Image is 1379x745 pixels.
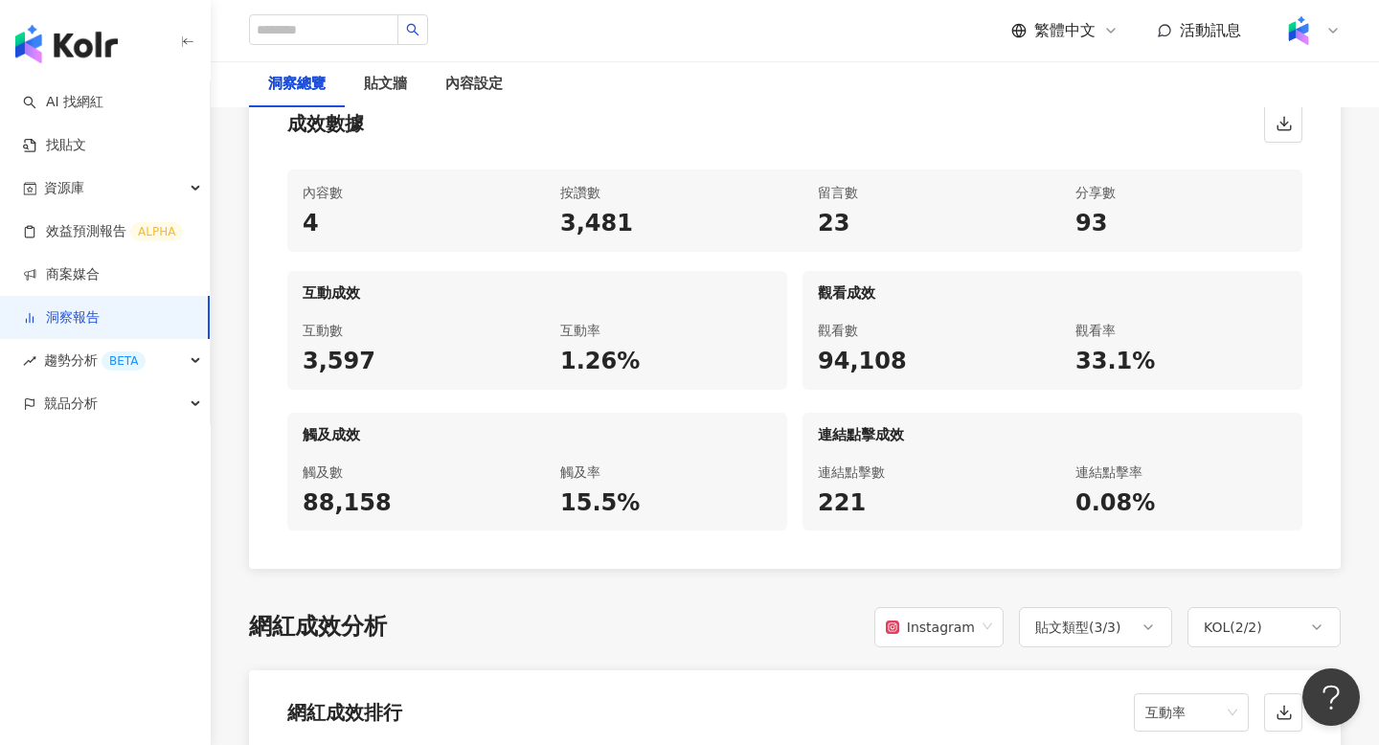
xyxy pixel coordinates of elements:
a: 商案媒合 [23,265,100,284]
div: 網紅成效排行 [287,699,402,726]
div: 33.1% [1075,346,1287,378]
span: 競品分析 [44,382,98,425]
div: 觸及率 [560,461,772,484]
div: 觀看數 [818,319,1029,342]
span: rise [23,354,36,368]
span: 資源庫 [44,167,84,210]
div: 221 [818,487,1029,520]
div: 4 [303,208,514,240]
div: 觸及數 [303,461,514,484]
img: Kolr%20app%20icon%20%281%29.png [1280,12,1317,49]
span: 互動率 [1145,694,1237,731]
span: 趨勢分析 [44,339,146,382]
div: 貼文類型 ( 3 / 3 ) [1035,616,1121,639]
span: search [406,23,419,36]
div: 成效數據 [287,110,364,137]
div: 0.08% [1075,487,1287,520]
div: 內容數 [303,181,514,204]
div: 93 [1075,208,1287,240]
div: 連結點擊率 [1075,461,1287,484]
div: 互動數 [303,319,514,342]
div: 3,597 [303,346,514,378]
div: 觸及成效 [287,413,787,449]
div: 互動率 [560,319,772,342]
div: 15.5% [560,487,772,520]
div: KOL ( 2 / 2 ) [1204,616,1262,639]
div: 連結點擊成效 [803,413,1302,449]
iframe: Help Scout Beacon - Open [1302,668,1360,726]
div: 分享數 [1075,181,1287,204]
a: searchAI 找網紅 [23,93,103,112]
div: 留言數 [818,181,1029,204]
a: 效益預測報告ALPHA [23,222,183,241]
div: 1.26% [560,346,772,378]
span: 活動訊息 [1180,21,1241,39]
div: 互動成效 [287,271,787,307]
a: 洞察報告 [23,308,100,327]
div: 3,481 [560,208,772,240]
div: BETA [102,351,146,371]
span: 繁體中文 [1034,20,1096,41]
div: 觀看成效 [803,271,1302,307]
div: 連結點擊數 [818,461,1029,484]
div: 貼文牆 [364,73,407,96]
div: 94,108 [818,346,1029,378]
div: 按讚數 [560,181,772,204]
div: 23 [818,208,1029,240]
div: Instagram [886,609,975,645]
div: 網紅成效分析 [249,611,387,643]
img: logo [15,25,118,63]
div: 觀看率 [1075,319,1287,342]
div: 洞察總覽 [268,73,326,96]
div: 內容設定 [445,73,503,96]
a: 找貼文 [23,136,86,155]
div: 88,158 [303,487,514,520]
